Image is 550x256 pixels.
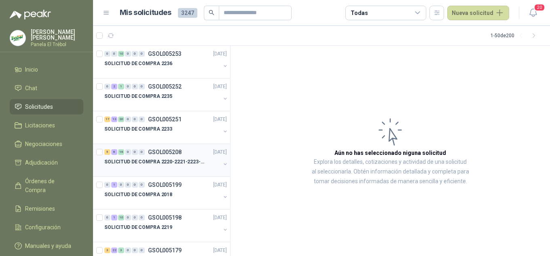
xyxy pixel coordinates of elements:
[104,149,110,155] div: 5
[526,6,540,20] button: 20
[111,51,117,57] div: 0
[104,82,228,108] a: 0 2 1 0 0 0 GSOL005252[DATE] SOLICITUD DE COMPRA 2235
[118,182,124,188] div: 0
[351,8,368,17] div: Todas
[104,224,172,231] p: SOLICITUD DE COMPRA 2219
[104,182,110,188] div: 0
[10,30,25,46] img: Company Logo
[104,51,110,57] div: 0
[111,149,117,155] div: 6
[125,182,131,188] div: 0
[10,99,83,114] a: Solicitudes
[10,136,83,152] a: Negociaciones
[104,248,110,253] div: 3
[118,248,124,253] div: 3
[104,116,110,122] div: 17
[447,6,509,20] button: Nueva solicitud
[25,140,62,148] span: Negociaciones
[178,8,197,18] span: 3247
[111,248,117,253] div: 22
[104,213,228,239] a: 0 1 10 0 0 0 GSOL005198[DATE] SOLICITUD DE COMPRA 2219
[118,84,124,89] div: 1
[25,177,76,195] span: Órdenes de Compra
[132,116,138,122] div: 0
[104,49,228,75] a: 0 0 10 0 0 0 GSOL005253[DATE] SOLICITUD DE COMPRA 2236
[111,116,117,122] div: 13
[139,84,145,89] div: 0
[213,247,227,254] p: [DATE]
[213,50,227,58] p: [DATE]
[31,42,83,47] p: Panela El Trébol
[132,182,138,188] div: 0
[213,181,227,189] p: [DATE]
[139,149,145,155] div: 0
[125,51,131,57] div: 0
[125,116,131,122] div: 0
[118,149,124,155] div: 16
[132,149,138,155] div: 0
[104,191,172,199] p: SOLICITUD DE COMPRA 2018
[25,121,55,130] span: Licitaciones
[139,248,145,253] div: 0
[104,60,172,68] p: SOLICITUD DE COMPRA 2236
[148,215,182,220] p: GSOL005198
[213,148,227,156] p: [DATE]
[10,220,83,235] a: Configuración
[25,204,55,213] span: Remisiones
[132,248,138,253] div: 0
[25,84,37,93] span: Chat
[491,29,540,42] div: 1 - 50 de 200
[10,173,83,198] a: Órdenes de Compra
[10,155,83,170] a: Adjudicación
[104,84,110,89] div: 0
[10,238,83,254] a: Manuales y ayuda
[132,215,138,220] div: 0
[10,80,83,96] a: Chat
[148,248,182,253] p: GSOL005179
[213,116,227,123] p: [DATE]
[139,116,145,122] div: 0
[120,7,171,19] h1: Mis solicitudes
[118,215,124,220] div: 10
[534,4,545,11] span: 20
[104,93,172,100] p: SOLICITUD DE COMPRA 2235
[118,51,124,57] div: 10
[25,158,58,167] span: Adjudicación
[334,148,446,157] h3: Aún no has seleccionado niguna solicitud
[311,157,469,186] p: Explora los detalles, cotizaciones y actividad de una solicitud al seleccionarla. Obtén informaci...
[104,125,172,133] p: SOLICITUD DE COMPRA 2233
[125,215,131,220] div: 0
[111,84,117,89] div: 2
[25,223,61,232] span: Configuración
[213,83,227,91] p: [DATE]
[10,62,83,77] a: Inicio
[213,214,227,222] p: [DATE]
[111,215,117,220] div: 1
[139,182,145,188] div: 0
[132,51,138,57] div: 0
[25,65,38,74] span: Inicio
[104,215,110,220] div: 0
[104,147,228,173] a: 5 6 16 0 0 0 GSOL005208[DATE] SOLICITUD DE COMPRA 2220-2221-2223-2224
[104,158,205,166] p: SOLICITUD DE COMPRA 2220-2221-2223-2224
[139,215,145,220] div: 0
[148,84,182,89] p: GSOL005252
[10,10,51,19] img: Logo peakr
[132,84,138,89] div: 0
[10,201,83,216] a: Remisiones
[125,149,131,155] div: 0
[31,29,83,40] p: [PERSON_NAME] [PERSON_NAME]
[104,180,228,206] a: 0 1 0 0 0 0 GSOL005199[DATE] SOLICITUD DE COMPRA 2018
[148,182,182,188] p: GSOL005199
[118,116,124,122] div: 20
[111,182,117,188] div: 1
[148,149,182,155] p: GSOL005208
[148,116,182,122] p: GSOL005251
[104,114,228,140] a: 17 13 20 0 0 0 GSOL005251[DATE] SOLICITUD DE COMPRA 2233
[25,241,71,250] span: Manuales y ayuda
[25,102,53,111] span: Solicitudes
[125,84,131,89] div: 0
[209,10,214,15] span: search
[125,248,131,253] div: 0
[139,51,145,57] div: 0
